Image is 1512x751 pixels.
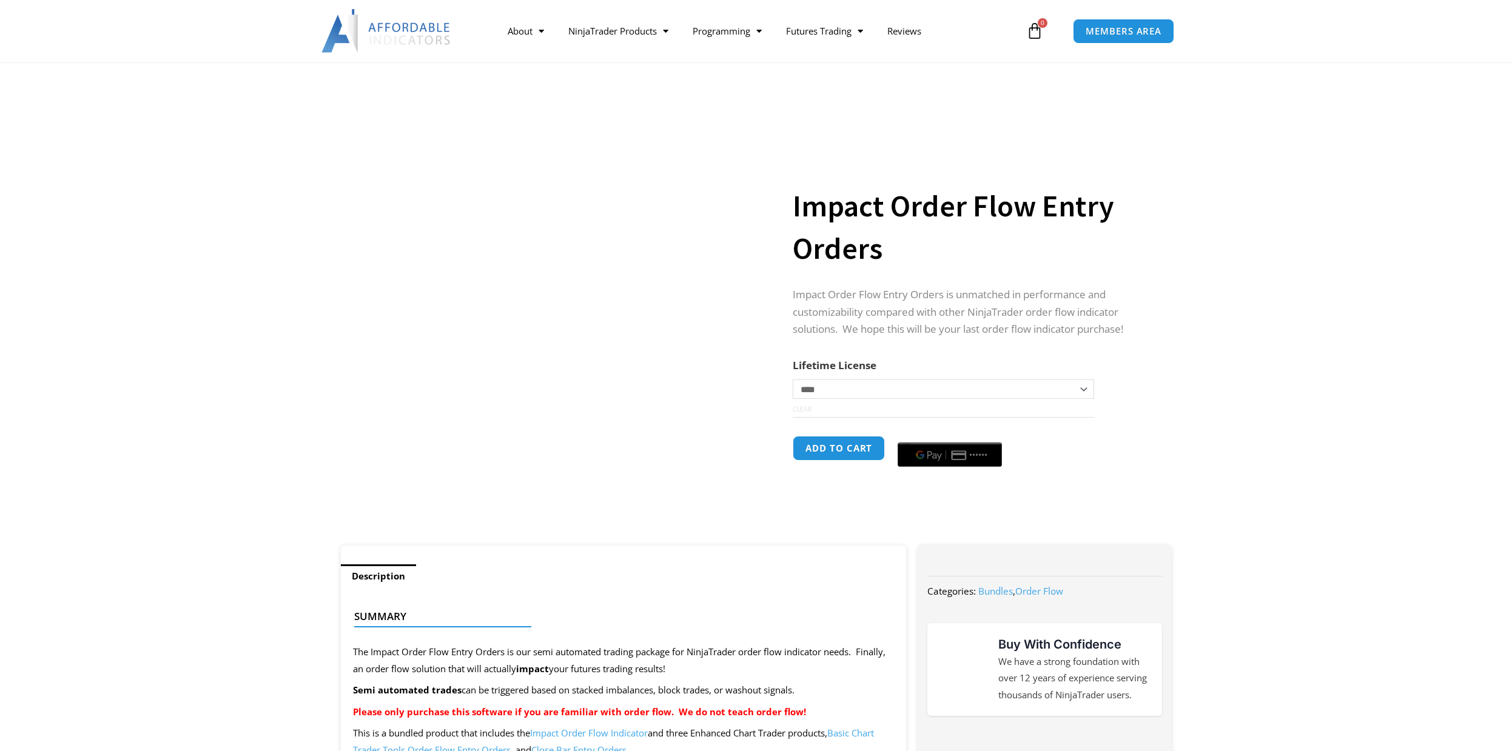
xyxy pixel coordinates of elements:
[496,17,1023,45] nav: Menu
[793,358,876,372] label: Lifetime License
[354,610,884,622] h4: Summary
[895,434,1004,435] iframe: Secure payment input frame
[516,663,549,675] strong: impact
[793,436,885,461] button: Add to cart
[1073,19,1174,44] a: MEMBERS AREA
[353,684,462,696] strong: Semi automated trades
[496,17,556,45] a: About
[1008,13,1061,48] a: 0
[898,442,1002,467] button: Buy with GPay
[1038,18,1047,28] span: 0
[793,185,1147,270] h1: Impact Order Flow Entry Orders
[978,585,1013,597] a: Bundles
[358,138,748,467] img: of4
[793,405,811,413] a: Clear options
[556,17,680,45] a: NinjaTrader Products
[774,17,875,45] a: Futures Trading
[793,286,1147,339] p: Impact Order Flow Entry Orders is unmatched in performance and customizability compared with othe...
[353,682,895,699] p: can be triggered based on stacked imbalances, block trades, or washout signals.
[1086,27,1161,36] span: MEMBERS AREA
[978,585,1063,597] span: ,
[1015,585,1063,597] a: Order Flow
[321,9,452,53] img: LogoAI | Affordable Indicators – NinjaTrader
[939,647,983,691] img: mark thumbs good 43913 | Affordable Indicators – NinjaTrader
[530,727,648,739] a: Impact Order Flow Indicator
[875,17,933,45] a: Reviews
[998,635,1150,653] h3: Buy With Confidence
[353,706,806,718] strong: Please only purchase this software if you are familiar with order flow. We do not teach order flow!
[927,585,976,597] span: Categories:
[680,17,774,45] a: Programming
[353,644,895,678] p: The Impact Order Flow Entry Orders is our semi automated trading package for NinjaTrader order fl...
[998,653,1150,704] p: We have a strong foundation with over 12 years of experience serving thousands of NinjaTrader users.
[341,564,416,588] a: Description
[970,451,988,459] text: ••••••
